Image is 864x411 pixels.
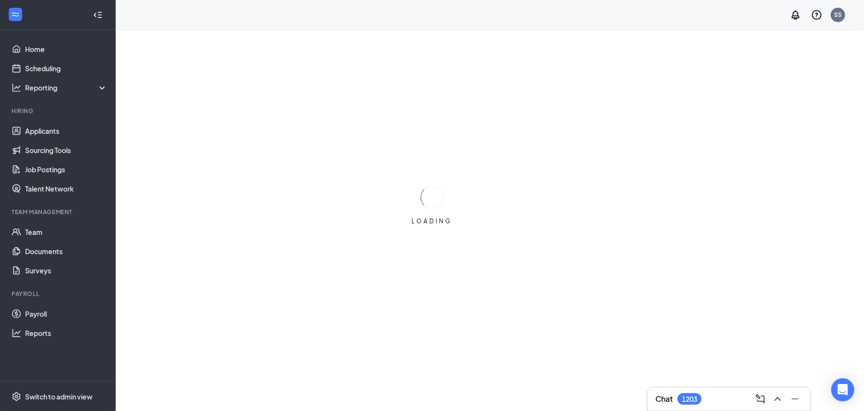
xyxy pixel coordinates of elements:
[12,83,21,92] svg: Analysis
[753,391,768,407] button: ComposeMessage
[25,304,107,323] a: Payroll
[93,10,103,20] svg: Collapse
[682,395,697,403] div: 1203
[25,83,108,92] div: Reporting
[11,10,20,19] svg: WorkstreamLogo
[790,9,801,21] svg: Notifications
[25,392,93,401] div: Switch to admin view
[772,393,784,405] svg: ChevronUp
[25,261,107,280] a: Surveys
[12,392,21,401] svg: Settings
[12,107,106,115] div: Hiring
[25,323,107,343] a: Reports
[25,222,107,242] a: Team
[25,121,107,141] a: Applicants
[25,242,107,261] a: Documents
[834,11,842,19] div: SS
[408,217,456,225] div: LOADING
[25,59,107,78] a: Scheduling
[755,393,766,405] svg: ComposeMessage
[787,391,803,407] button: Minimize
[25,160,107,179] a: Job Postings
[25,179,107,198] a: Talent Network
[811,9,823,21] svg: QuestionInfo
[25,39,107,59] a: Home
[831,378,854,401] div: Open Intercom Messenger
[12,208,106,216] div: Team Management
[25,141,107,160] a: Sourcing Tools
[770,391,785,407] button: ChevronUp
[789,393,801,405] svg: Minimize
[12,290,106,298] div: Payroll
[655,394,673,404] h3: Chat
